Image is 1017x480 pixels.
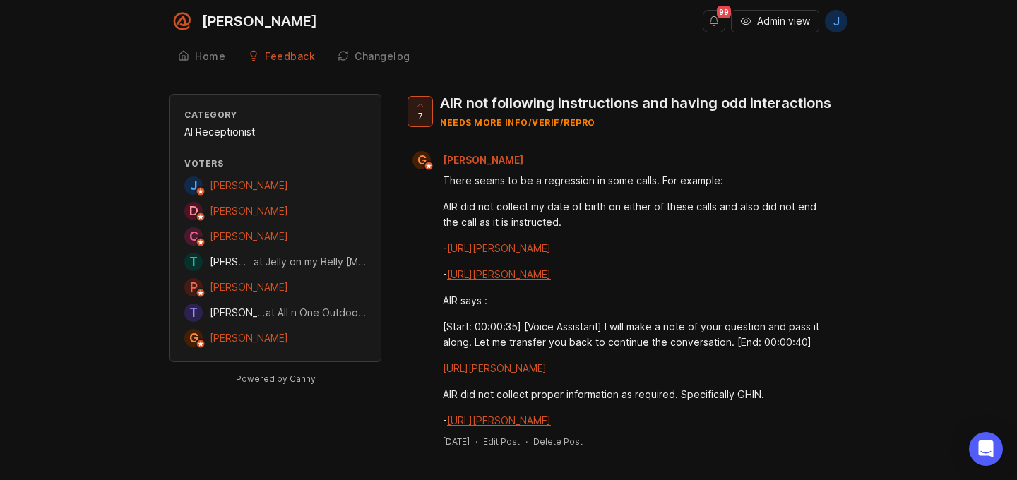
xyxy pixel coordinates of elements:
span: [PERSON_NAME] [210,230,288,242]
div: needs more info/verif/repro [440,116,831,128]
div: [PERSON_NAME] [202,14,317,28]
a: G[PERSON_NAME] [404,151,535,169]
span: [PERSON_NAME] [210,332,288,344]
div: Home [195,52,225,61]
div: T [184,253,203,271]
div: · [475,436,477,448]
button: J [825,10,847,32]
div: T [184,304,203,322]
a: T[PERSON_NAME]at Jelly on my Belly [MEDICAL_DATA] Studio [184,253,367,271]
div: AIR says : [443,293,825,308]
a: Powered by Canny [234,371,318,387]
img: member badge [196,237,206,248]
a: D[PERSON_NAME] [184,202,288,220]
span: [PERSON_NAME] [210,256,288,268]
a: Feedback [239,42,323,71]
img: member badge [196,288,206,299]
a: [URL][PERSON_NAME] [443,362,547,374]
a: [URL][PERSON_NAME] [447,242,551,254]
div: - [443,267,825,282]
div: - [443,241,825,256]
a: [DATE] [443,436,470,448]
span: J [833,13,840,30]
div: Feedback [265,52,315,61]
div: Changelog [355,52,410,61]
div: C [184,227,203,246]
div: [Start: 00:00:35] [Voice Assistant] I will make a note of your question and pass it along. Let me... [443,319,825,350]
span: [PERSON_NAME] [210,179,288,191]
div: J [184,176,203,195]
div: Voters [184,157,367,169]
div: D [184,202,203,220]
button: 7 [408,96,433,127]
div: at All n One Outdoor Solutions [266,305,367,320]
div: · [525,436,528,448]
span: [PERSON_NAME] [210,281,288,293]
a: Home [169,42,234,71]
img: Smith.ai logo [169,8,195,34]
img: member badge [196,212,206,222]
img: member badge [196,186,206,197]
span: Admin view [757,14,810,28]
div: AIR did not collect proper information as required. Specifically GHIN. [443,387,825,402]
span: [PERSON_NAME] [210,306,288,318]
a: [URL][PERSON_NAME] [447,268,551,280]
div: AIR did not collect my date of birth on either of these calls and also did not end the call as it... [443,199,825,230]
div: G [412,151,431,169]
button: Notifications [703,10,725,32]
div: AI Receptionist [184,124,367,140]
a: G[PERSON_NAME] [184,329,288,347]
div: - [443,413,825,428]
a: [URL][PERSON_NAME] [447,414,551,426]
span: 99 [717,6,731,18]
span: [PERSON_NAME] [443,154,523,166]
div: Edit Post [483,436,520,448]
a: T[PERSON_NAME]at All n One Outdoor Solutions [184,304,367,322]
span: [PERSON_NAME] [210,205,288,217]
div: at Jelly on my Belly [MEDICAL_DATA] Studio [254,254,367,270]
div: Category [184,109,367,121]
div: AIR not following instructions and having odd interactions [440,93,831,113]
div: G [184,329,203,347]
div: Open Intercom Messenger [969,432,1003,466]
img: member badge [196,339,206,349]
button: Admin view [731,10,819,32]
a: P[PERSON_NAME] [184,278,288,296]
div: P [184,278,203,296]
a: Changelog [329,42,419,71]
a: C[PERSON_NAME] [184,227,288,246]
img: member badge [424,161,434,172]
a: J[PERSON_NAME] [184,176,288,195]
span: 7 [418,110,423,122]
div: Delete Post [533,436,583,448]
div: There seems to be a regression in some calls. For example: [443,173,825,188]
time: [DATE] [443,436,470,447]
